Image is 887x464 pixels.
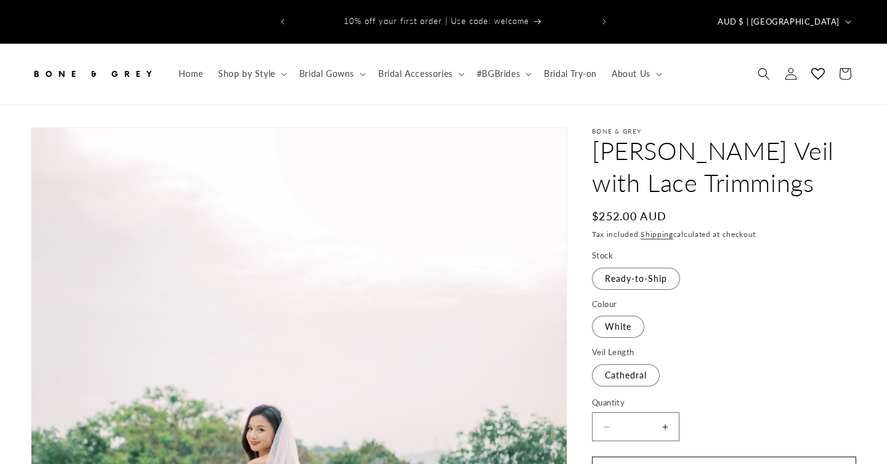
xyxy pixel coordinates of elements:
[26,56,159,92] a: Bone and Grey Bridal
[171,61,211,87] a: Home
[371,61,469,87] summary: Bridal Accessories
[750,60,777,87] summary: Search
[592,127,856,135] p: Bone & Grey
[299,68,354,79] span: Bridal Gowns
[592,268,680,290] label: Ready-to-Ship
[592,228,856,241] div: Tax included. calculated at checkout.
[544,68,597,79] span: Bridal Try-on
[537,61,604,87] a: Bridal Try-on
[211,61,292,87] summary: Shop by Style
[592,298,618,311] legend: Colour
[710,10,856,33] button: AUD $ | [GEOGRAPHIC_DATA]
[612,68,650,79] span: About Us
[591,10,618,33] button: Next announcement
[592,364,660,386] label: Cathedral
[592,346,635,359] legend: Veil Length
[592,316,644,338] label: White
[378,68,453,79] span: Bridal Accessories
[592,208,666,225] span: $252.00 AUD
[469,61,537,87] summary: #BGBrides
[292,61,371,87] summary: Bridal Gowns
[269,10,296,33] button: Previous announcement
[592,135,856,199] h1: [PERSON_NAME] Veil with Lace Trimmings
[179,68,203,79] span: Home
[592,250,614,262] legend: Stock
[477,68,520,79] span: #BGBrides
[718,16,840,28] span: AUD $ | [GEOGRAPHIC_DATA]
[592,397,856,409] label: Quantity
[344,16,529,26] span: 10% off your first order | Use code: welcome
[641,230,673,239] a: Shipping
[604,61,667,87] summary: About Us
[218,68,275,79] span: Shop by Style
[31,60,154,87] img: Bone and Grey Bridal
